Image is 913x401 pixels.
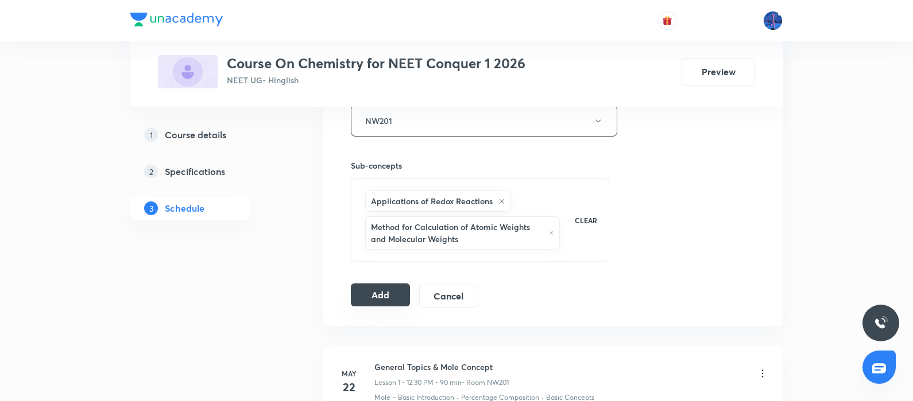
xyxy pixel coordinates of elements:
[130,123,287,146] a: 1Course details
[165,201,204,215] h5: Schedule
[371,195,493,207] h6: Applications of Redox Reactions
[658,11,676,30] button: avatar
[371,221,543,245] h6: Method for Calculation of Atomic Weights and Molecular Weights
[374,377,462,388] p: Lesson 1 • 12:30 PM • 90 min
[165,128,226,142] h5: Course details
[338,368,361,379] h6: May
[462,377,509,388] p: • Room NW201
[374,361,509,373] h6: General Topics & Mole Concept
[351,105,617,137] button: NW201
[419,285,478,307] button: Cancel
[763,11,783,30] img: Mahesh Bhat
[874,316,888,330] img: ttu
[158,55,218,88] img: DC83CD2F-7F23-4812-9D5B-1C2123C3E15B_plus.png
[165,165,225,178] h5: Specifications
[130,160,287,183] a: 2Specifications
[662,15,672,26] img: avatar
[144,128,158,142] p: 1
[351,283,410,306] button: Add
[144,165,158,178] p: 2
[338,379,361,396] h4: 22
[130,13,223,26] img: Company Logo
[351,159,609,172] h6: Sub-concepts
[682,58,755,85] button: Preview
[227,55,525,72] h3: Course On Chemistry for NEET Conquer 1 2026
[575,215,597,225] p: CLEAR
[130,13,223,29] a: Company Logo
[227,74,525,86] p: NEET UG • Hinglish
[144,201,158,215] p: 3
